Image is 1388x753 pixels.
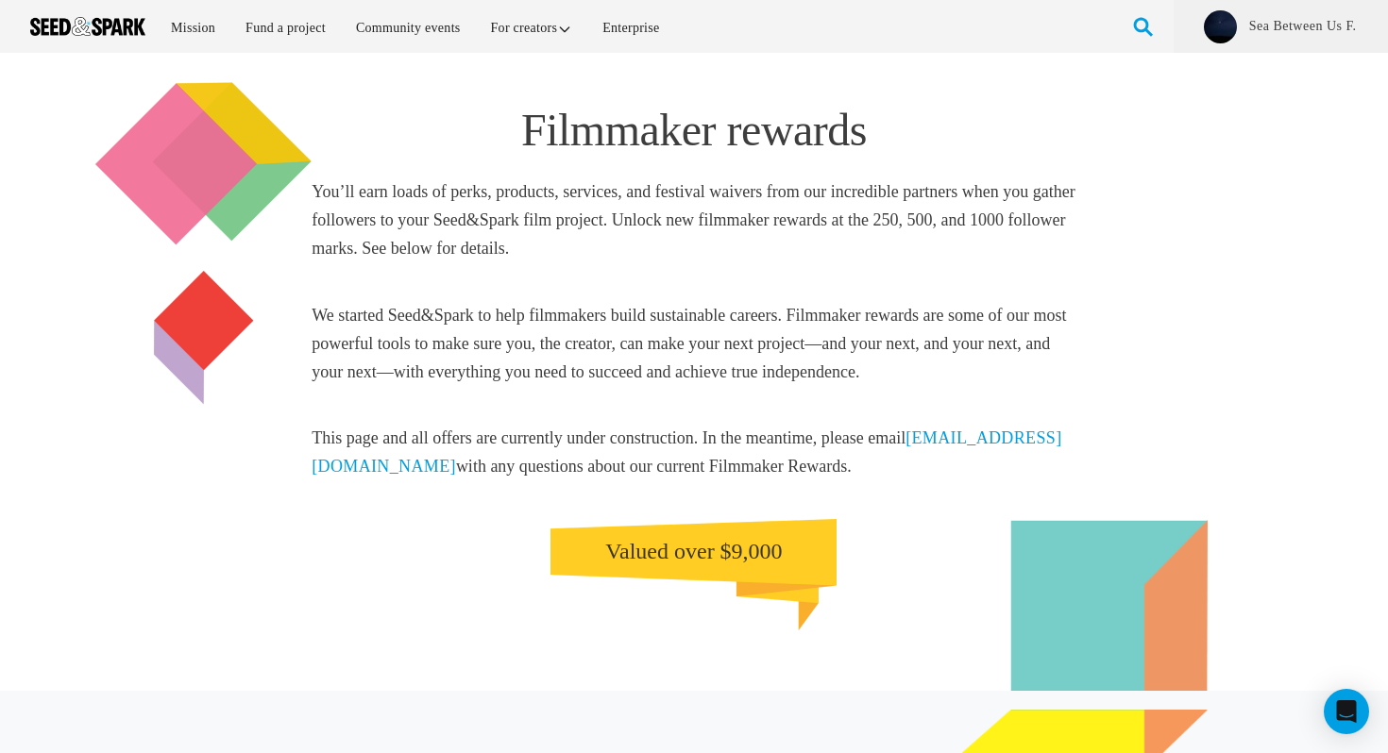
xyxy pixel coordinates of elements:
[30,17,145,36] img: Seed amp; Spark
[1324,689,1369,734] div: Open Intercom Messenger
[605,539,782,563] span: Valued over $9,000
[478,8,586,48] a: For creators
[589,8,672,48] a: Enterprise
[312,102,1076,159] h1: Filmmaker rewards
[312,424,1076,480] h5: This page and all offers are currently under construction. In the meantime, please email with any...
[1247,17,1358,36] a: Sea Between Us F.
[94,81,312,405] img: boxes.png
[343,8,474,48] a: Community events
[1204,10,1237,43] img: 70e4bdabd1bda51f.jpg
[312,301,1076,386] h5: We started Seed&Spark to help filmmakers build sustainable careers. Filmmaker rewards are some of...
[232,8,339,48] a: Fund a project
[312,177,1076,262] h5: You’ll earn loads of perks, products, services, and festival waivers from our incredible partners...
[158,8,229,48] a: Mission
